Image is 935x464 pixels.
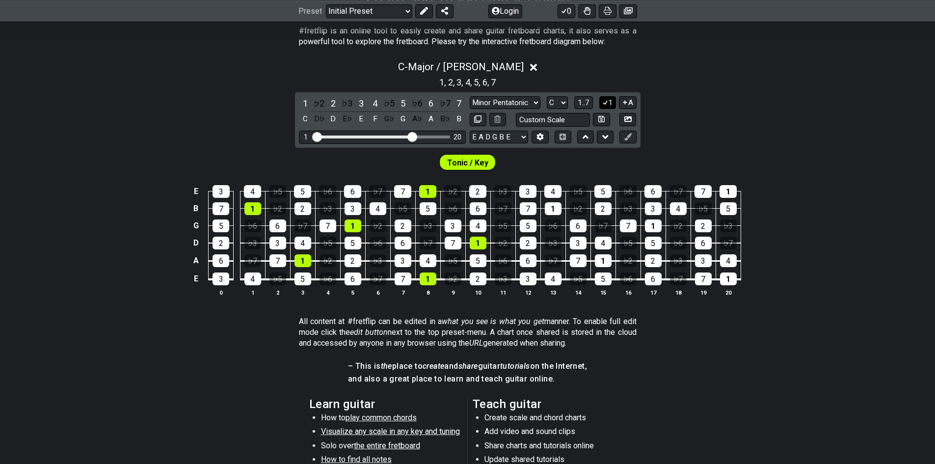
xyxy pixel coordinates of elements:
[520,254,536,267] div: 6
[327,97,340,110] div: toggle scale degree
[395,202,411,215] div: ♭5
[213,254,229,267] div: 6
[344,185,361,198] div: 6
[670,219,687,232] div: ♭2
[645,254,662,267] div: 2
[445,273,461,285] div: ♭2
[470,202,486,215] div: 6
[695,219,712,232] div: 2
[461,76,465,89] span: ,
[425,97,437,110] div: toggle scale degree
[369,112,381,126] div: toggle pitch class
[619,4,637,18] button: Create image
[465,76,470,89] span: 4
[545,219,561,232] div: ♭6
[320,273,336,285] div: ♭6
[439,97,452,110] div: toggle scale degree
[320,254,336,267] div: ♭2
[320,219,336,232] div: 7
[269,185,286,198] div: ♭5
[620,273,637,285] div: ♭6
[190,200,202,217] td: B
[484,412,624,426] li: Create scale and chord charts
[670,202,687,215] div: 4
[555,131,571,144] button: Toggle horizontal chord view
[313,97,325,110] div: toggle scale degree
[590,287,615,298] th: 15
[495,202,511,215] div: ♭7
[447,156,488,170] span: First enable full edit mode to edit
[420,273,436,285] div: 1
[321,412,461,426] li: How to
[720,202,737,215] div: 5
[484,426,624,440] li: Add video and sound clips
[440,287,465,298] th: 9
[299,316,637,349] p: All content at #fretflip can be edited in a manner. To enable full edit mode click the next to th...
[395,219,411,232] div: 2
[419,185,436,198] div: 1
[578,98,589,107] span: 1..7
[355,97,368,110] div: toggle scale degree
[720,273,737,285] div: 1
[720,219,737,232] div: ♭3
[369,97,381,110] div: toggle scale degree
[641,287,666,298] th: 17
[442,317,544,326] em: what you see is what you get
[720,185,737,198] div: 1
[321,440,461,454] li: Solo over
[354,441,420,450] span: the entire fretboard
[570,219,587,232] div: 6
[395,273,411,285] div: 7
[365,287,390,298] th: 6
[545,202,561,215] div: 1
[425,112,437,126] div: toggle pitch class
[469,185,486,198] div: 2
[190,251,202,270] td: A
[545,254,561,267] div: ♭7
[669,185,687,198] div: ♭7
[645,202,662,215] div: 3
[355,112,368,126] div: toggle pitch class
[370,219,386,232] div: ♭2
[299,131,466,144] div: Visible fret range
[695,273,712,285] div: 7
[473,399,626,409] h2: Teach guitar
[520,219,536,232] div: 5
[595,202,612,215] div: 2
[390,287,415,298] th: 7
[593,113,610,126] button: Store user defined scale
[454,133,461,141] div: 20
[313,112,325,126] div: toggle pitch class
[319,185,336,198] div: ♭6
[544,185,561,198] div: 4
[695,254,712,267] div: 3
[420,202,436,215] div: 5
[599,4,616,18] button: Print
[488,4,522,18] button: Login
[670,254,687,267] div: ♭3
[595,254,612,267] div: 1
[594,185,612,198] div: 5
[294,185,311,198] div: 5
[315,287,340,298] th: 4
[570,254,587,267] div: 7
[445,237,461,249] div: 7
[489,113,506,126] button: Delete
[458,361,478,371] em: share
[298,6,322,16] span: Preset
[500,361,530,371] em: tutorials
[645,237,662,249] div: 5
[244,219,261,232] div: ♭6
[470,273,486,285] div: 2
[348,361,587,372] h4: – This is place to and guitar on the Internet,
[470,76,474,89] span: ,
[545,273,561,285] div: 4
[436,4,454,18] button: Share Preset
[190,217,202,234] td: G
[540,287,565,298] th: 13
[619,113,636,126] button: Create Image
[244,237,261,249] div: ♭3
[645,273,662,285] div: 6
[190,270,202,288] td: E
[619,185,637,198] div: ♭6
